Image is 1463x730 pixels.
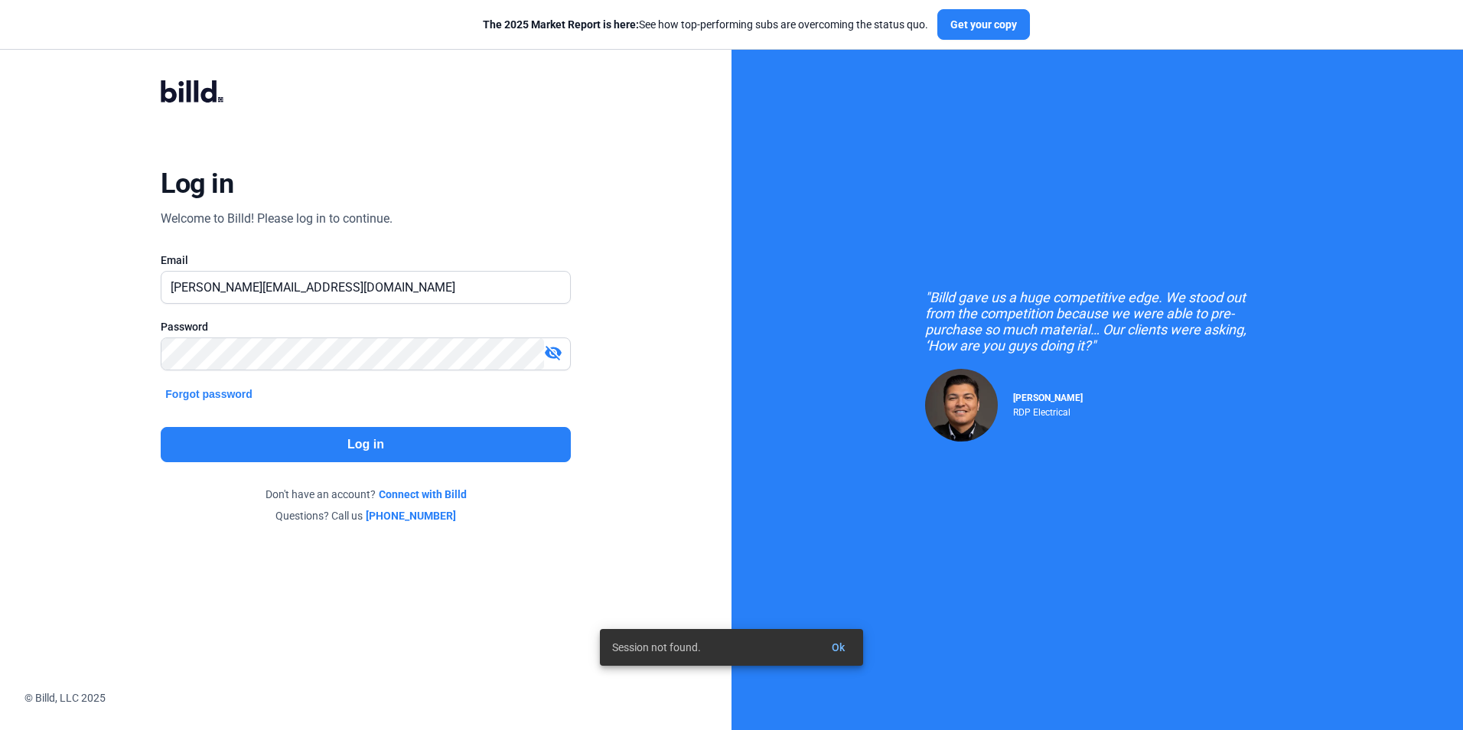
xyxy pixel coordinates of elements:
a: Connect with Billd [379,487,467,502]
button: Forgot password [161,386,257,402]
button: Ok [819,634,857,661]
button: Log in [161,427,570,462]
div: Welcome to Billd! Please log in to continue. [161,210,393,228]
div: Password [161,319,570,334]
mat-icon: visibility_off [544,344,562,362]
div: Questions? Call us [161,508,570,523]
div: "Billd gave us a huge competitive edge. We stood out from the competition because we were able to... [925,289,1269,354]
button: Get your copy [937,9,1030,40]
div: Log in [161,167,233,200]
span: [PERSON_NAME] [1013,393,1083,403]
div: RDP Electrical [1013,403,1083,418]
div: Email [161,253,570,268]
img: Raul Pacheco [925,369,998,442]
div: Don't have an account? [161,487,570,502]
span: Session not found. [612,640,701,655]
div: See how top-performing subs are overcoming the status quo. [483,17,928,32]
span: Ok [832,641,845,653]
a: [PHONE_NUMBER] [366,508,456,523]
span: The 2025 Market Report is here: [483,18,639,31]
